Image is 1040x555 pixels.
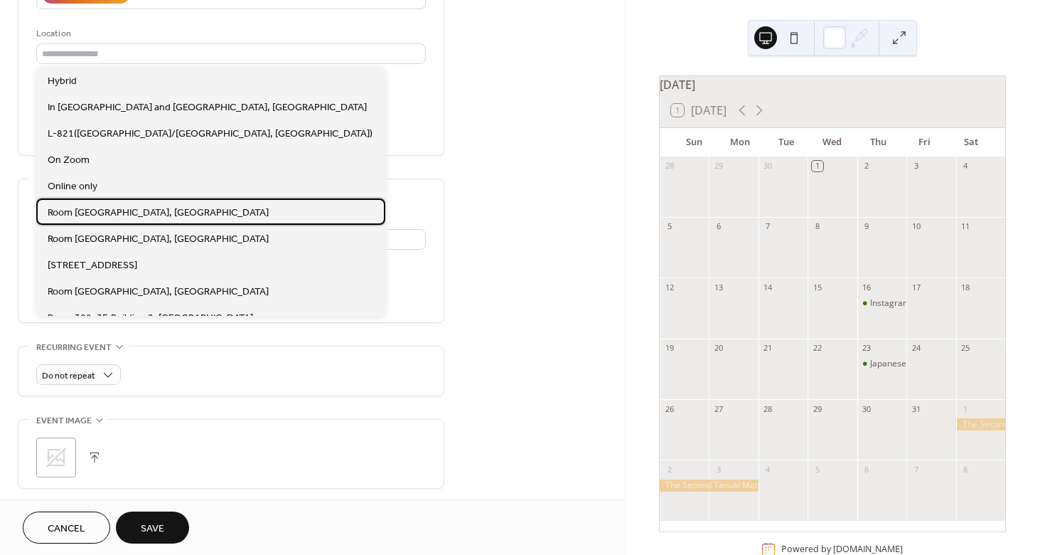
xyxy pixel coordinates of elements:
[901,128,948,157] div: Fri
[42,368,95,384] span: Do not repeat
[36,413,92,428] span: Event image
[809,128,855,157] div: Wed
[960,464,971,475] div: 8
[763,343,773,354] div: 21
[116,512,189,544] button: Save
[660,480,758,492] div: The Second Tanuki Matsuri（第二回タヌキ祭り）
[812,403,822,414] div: 29
[812,282,822,292] div: 15
[48,153,90,168] span: On Zoom
[862,221,872,232] div: 9
[855,128,901,157] div: Thu
[812,343,822,354] div: 22
[48,311,253,326] span: Room 309, 3F, Building 2, [GEOGRAPHIC_DATA]
[862,282,872,292] div: 16
[911,403,921,414] div: 31
[948,128,994,157] div: Sat
[36,340,112,355] span: Recurring event
[664,464,675,475] div: 2
[664,282,675,292] div: 12
[812,221,822,232] div: 8
[763,161,773,171] div: 30
[36,438,76,477] div: ;
[713,161,724,171] div: 29
[664,403,675,414] div: 26
[660,76,1005,93] div: [DATE]
[48,232,269,247] span: Room [GEOGRAPHIC_DATA], [GEOGRAPHIC_DATA]
[812,161,822,171] div: 1
[911,343,921,354] div: 24
[48,127,372,142] span: L-821([GEOGRAPHIC_DATA]/[GEOGRAPHIC_DATA], [GEOGRAPHIC_DATA])
[671,128,717,157] div: Sun
[717,128,763,157] div: Mon
[956,418,1005,430] div: The Second Tanuki Matsuri（第二回タヌキ祭り）
[763,464,773,475] div: 4
[960,403,971,414] div: 1
[763,282,773,292] div: 14
[713,403,724,414] div: 27
[48,74,77,89] span: Hybrid
[763,403,773,414] div: 28
[23,512,110,544] button: Cancel
[48,179,97,194] span: Online only
[862,343,872,354] div: 23
[960,343,971,354] div: 25
[862,161,872,171] div: 2
[48,285,269,300] span: Room [GEOGRAPHIC_DATA], [GEOGRAPHIC_DATA]
[862,403,872,414] div: 30
[960,161,971,171] div: 4
[763,221,773,232] div: 7
[713,464,724,475] div: 3
[857,358,906,370] div: Japanese-Chinese Cuisine: Imperialism, Nostalgia and Cultural Heritage
[664,343,675,354] div: 19
[911,282,921,292] div: 17
[48,258,137,273] span: [STREET_ADDRESS]
[763,128,810,157] div: Tue
[48,522,85,536] span: Cancel
[36,26,423,41] div: Location
[48,206,269,221] span: Room [GEOGRAPHIC_DATA], [GEOGRAPHIC_DATA]
[960,282,971,292] div: 18
[911,221,921,232] div: 10
[48,100,367,115] span: In [GEOGRAPHIC_DATA] and [GEOGRAPHIC_DATA], [GEOGRAPHIC_DATA]
[141,522,164,536] span: Save
[911,464,921,475] div: 7
[713,221,724,232] div: 6
[713,343,724,354] div: 20
[713,282,724,292] div: 13
[911,161,921,171] div: 3
[862,464,872,475] div: 6
[857,297,906,310] div: Instagramming the Countryside: Social media and demographic change in rural Japan
[664,221,675,232] div: 5
[812,464,822,475] div: 5
[664,161,675,171] div: 28
[960,221,971,232] div: 11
